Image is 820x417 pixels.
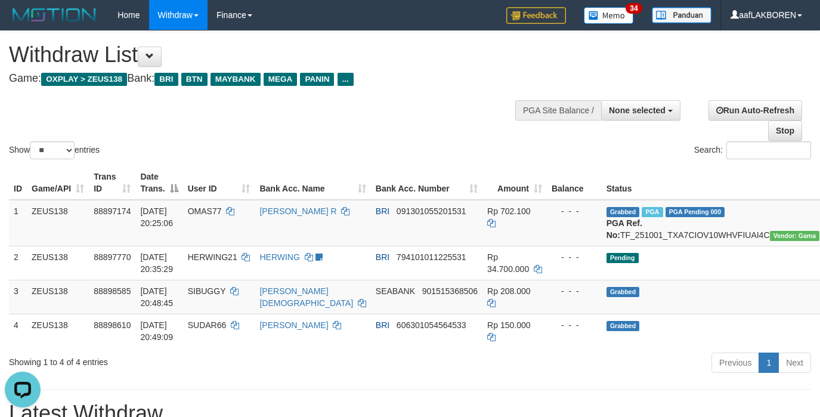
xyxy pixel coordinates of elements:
[666,207,725,217] span: PGA Pending
[135,166,182,200] th: Date Trans.: activate to sort column descending
[9,73,535,85] h4: Game: Bank:
[487,252,529,274] span: Rp 34.700.000
[9,200,27,246] td: 1
[9,280,27,314] td: 3
[601,100,680,121] button: None selected
[188,206,222,216] span: OMAS77
[626,3,642,14] span: 34
[9,351,333,368] div: Showing 1 to 4 of 4 entries
[487,320,530,330] span: Rp 150.000
[376,286,415,296] span: SEABANK
[552,319,597,331] div: - - -
[371,166,482,200] th: Bank Acc. Number: activate to sort column ascending
[609,106,666,115] span: None selected
[27,280,89,314] td: ZEUS138
[140,206,173,228] span: [DATE] 20:25:06
[376,320,389,330] span: BRI
[9,314,27,348] td: 4
[9,6,100,24] img: MOTION_logo.png
[708,100,802,121] a: Run Auto-Refresh
[188,252,237,262] span: HERWING21
[338,73,354,86] span: ...
[259,286,353,308] a: [PERSON_NAME][DEMOGRAPHIC_DATA]
[181,73,208,86] span: BTN
[607,321,640,331] span: Grabbed
[711,353,759,373] a: Previous
[376,206,389,216] span: BRI
[768,121,802,141] a: Stop
[552,251,597,263] div: - - -
[27,246,89,280] td: ZEUS138
[154,73,178,86] span: BRI
[397,320,466,330] span: Copy 606301054564533 to clipboard
[482,166,547,200] th: Amount: activate to sort column ascending
[487,286,530,296] span: Rp 208.000
[94,320,131,330] span: 88898610
[759,353,779,373] a: 1
[255,166,370,200] th: Bank Acc. Name: activate to sort column ascending
[422,286,478,296] span: Copy 901515368506 to clipboard
[770,231,820,241] span: Vendor URL: https://trx31.1velocity.biz
[183,166,255,200] th: User ID: activate to sort column ascending
[607,207,640,217] span: Grabbed
[397,206,466,216] span: Copy 091301055201531 to clipboard
[552,205,597,217] div: - - -
[607,218,642,240] b: PGA Ref. No:
[726,141,811,159] input: Search:
[506,7,566,24] img: Feedback.jpg
[9,166,27,200] th: ID
[41,73,127,86] span: OXPLAY > ZEUS138
[94,286,131,296] span: 88898585
[397,252,466,262] span: Copy 794101011225531 to clipboard
[89,166,135,200] th: Trans ID: activate to sort column ascending
[27,166,89,200] th: Game/API: activate to sort column ascending
[27,314,89,348] td: ZEUS138
[9,141,100,159] label: Show entries
[264,73,298,86] span: MEGA
[607,287,640,297] span: Grabbed
[188,320,227,330] span: SUDAR66
[188,286,226,296] span: SIBUGGY
[778,353,811,373] a: Next
[642,207,663,217] span: Marked by aafanarl
[259,252,299,262] a: HERWING
[211,73,261,86] span: MAYBANK
[552,285,597,297] div: - - -
[584,7,634,24] img: Button%20Memo.svg
[259,206,336,216] a: [PERSON_NAME] R
[9,246,27,280] td: 2
[259,320,328,330] a: [PERSON_NAME]
[487,206,530,216] span: Rp 702.100
[5,5,41,41] button: Open LiveChat chat widget
[140,252,173,274] span: [DATE] 20:35:29
[515,100,601,121] div: PGA Site Balance /
[30,141,75,159] select: Showentries
[9,43,535,67] h1: Withdraw List
[94,252,131,262] span: 88897770
[376,252,389,262] span: BRI
[300,73,334,86] span: PANIN
[140,286,173,308] span: [DATE] 20:48:45
[694,141,811,159] label: Search:
[547,166,602,200] th: Balance
[94,206,131,216] span: 88897174
[652,7,711,23] img: panduan.png
[607,253,639,263] span: Pending
[27,200,89,246] td: ZEUS138
[140,320,173,342] span: [DATE] 20:49:09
